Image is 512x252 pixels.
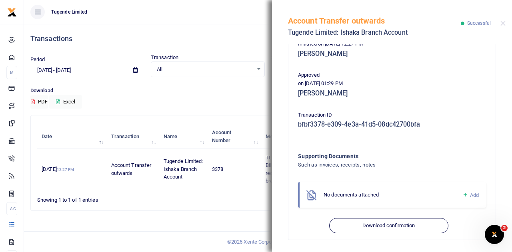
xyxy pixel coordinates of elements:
[30,56,45,63] label: Period
[298,40,486,48] p: Initiated on [DATE] 12:27 PM
[7,9,17,15] a: logo-small logo-large logo-large
[298,121,486,129] h5: bfbf3378-e309-4e3a-41d5-08dc42700bfa
[37,192,226,204] div: Showing 1 to 1 of 1 entries
[271,54,286,62] label: Status
[48,8,91,16] span: Tugende Limited
[266,155,314,184] span: TLUG006914 Water Bill expense requisition for Ishaka branch
[159,124,208,149] th: Name: activate to sort column ascending
[298,79,486,88] p: on [DATE] 01:29 PM
[288,29,461,37] h5: Tugende Limited: Ishaka Branch Account
[208,124,261,149] th: Account Number: activate to sort column ascending
[298,152,454,161] h4: Supporting Documents
[298,50,486,58] h5: [PERSON_NAME]
[157,65,253,73] span: All
[298,111,486,119] p: Transaction ID
[6,66,17,79] li: M
[37,124,107,149] th: Date: activate to sort column descending
[324,192,379,198] span: No documents attached
[329,218,448,233] button: Download confirmation
[501,225,508,231] span: 2
[212,166,223,172] span: 3378
[470,192,479,198] span: Add
[298,71,486,79] p: Approved
[30,95,48,109] button: PDF
[288,16,461,26] h5: Account Transfer outwards
[298,89,486,97] h5: [PERSON_NAME]
[57,167,74,172] small: 12:27 PM
[30,63,127,77] input: select period
[261,124,322,149] th: Memo: activate to sort column ascending
[30,87,506,95] p: Download
[485,225,504,244] iframe: Intercom live chat
[49,95,82,109] button: Excel
[111,162,152,176] span: Account Transfer outwards
[298,161,454,169] h4: Such as invoices, receipts, notes
[164,158,203,180] span: Tugende Limited: Ishaka Branch Account
[42,166,74,172] span: [DATE]
[151,54,178,62] label: Transaction
[7,8,17,17] img: logo-small
[6,202,17,215] li: Ac
[462,190,479,200] a: Add
[30,34,506,43] h4: Transactions
[107,124,159,149] th: Transaction: activate to sort column ascending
